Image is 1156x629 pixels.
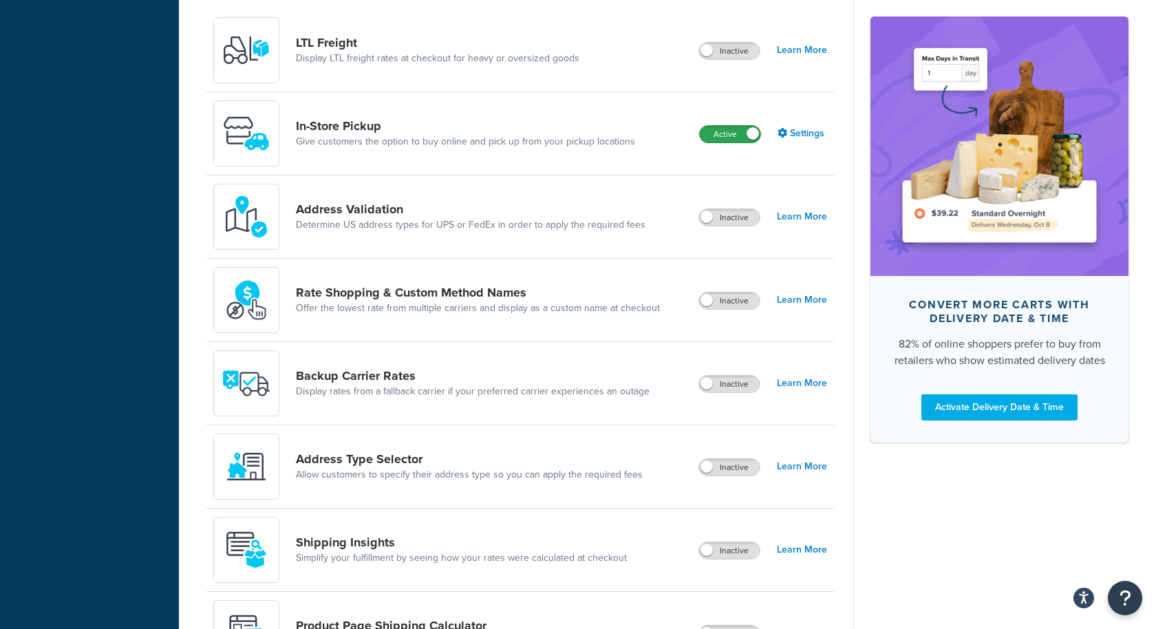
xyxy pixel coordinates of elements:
[222,359,270,407] img: icon-duo-feat-backup-carrier-4420b188.png
[700,126,760,142] label: Active
[296,202,645,217] a: Address Validation
[296,35,579,50] a: LTL Freight
[778,124,827,143] a: Settings
[699,43,760,59] label: Inactive
[222,443,270,491] img: wNXZ4XiVfOSSwAAAABJRU5ErkJggg==
[699,209,760,226] label: Inactive
[892,335,1106,368] div: 82% of online shoppers prefer to buy from retailers who show estimated delivery dates
[296,468,643,482] a: Allow customers to specify their address type so you can apply the required fees
[921,394,1078,420] a: Activate Delivery Date & Time
[296,368,650,383] a: Backup Carrier Rates
[777,374,827,393] a: Learn More
[699,459,760,476] label: Inactive
[296,285,660,300] a: Rate Shopping & Custom Method Names
[222,276,270,324] img: icon-duo-feat-rate-shopping-ecdd8bed.png
[296,301,660,315] a: Offer the lowest rate from multiple carriers and display as a custom name at checkout
[296,52,579,65] a: Display LTL freight rates at checkout for heavy or oversized goods
[296,118,635,134] a: In-Store Pickup
[222,526,270,574] img: Acw9rhKYsOEjAAAAAElFTkSuQmCC
[296,385,650,398] a: Display rates from a fallback carrier if your preferred carrier experiences an outage
[296,535,627,550] a: Shipping Insights
[777,41,827,60] a: Learn More
[777,540,827,559] a: Learn More
[222,193,270,241] img: kIG8fy0lQAAAABJRU5ErkJggg==
[699,376,760,392] label: Inactive
[777,290,827,310] a: Learn More
[296,218,645,232] a: Determine US address types for UPS or FedEx in order to apply the required fees
[296,451,643,467] a: Address Type Selector
[891,37,1108,255] img: feature-image-ddt-36eae7f7280da8017bfb280eaccd9c446f90b1fe08728e4019434db127062ab4.png
[296,135,635,149] a: Give customers the option to buy online and pick up from your pickup locations
[296,551,627,565] a: Simplify your fulfillment by seeing how your rates were calculated at checkout
[1108,581,1142,615] button: Open Resource Center
[699,292,760,309] label: Inactive
[777,457,827,476] a: Learn More
[777,207,827,226] a: Learn More
[892,297,1106,325] div: Convert more carts with delivery date & time
[222,26,270,74] img: y79ZsPf0fXUFUhFXDzUgf+ktZg5F2+ohG75+v3d2s1D9TjoU8PiyCIluIjV41seZevKCRuEjTPPOKHJsQcmKCXGdfprl3L4q7...
[222,109,270,158] img: wfgcfpwTIucLEAAAAASUVORK5CYII=
[699,542,760,559] label: Inactive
